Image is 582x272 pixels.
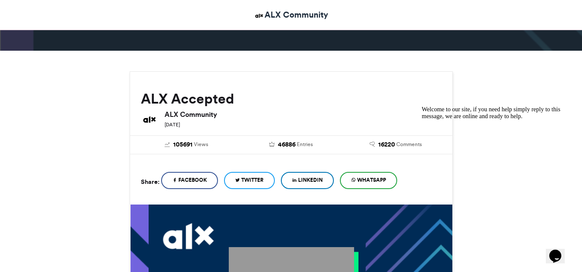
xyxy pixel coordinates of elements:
[350,140,442,150] a: 16220 Comments
[378,140,395,150] span: 16220
[165,122,180,128] small: [DATE]
[3,3,142,17] span: Welcome to our site, if you need help simply reply to this message, we are online and ready to help.
[194,141,208,148] span: Views
[546,238,573,263] iframe: chat widget
[141,140,233,150] a: 105691 Views
[141,111,158,128] img: ALX Community
[396,141,422,148] span: Comments
[165,111,442,118] h6: ALX Community
[178,176,207,184] span: Facebook
[281,172,334,189] a: LinkedIn
[161,172,218,189] a: Facebook
[141,176,159,187] h5: Share:
[3,3,159,17] div: Welcome to our site, if you need help simply reply to this message, we are online and ready to help.
[224,172,275,189] a: Twitter
[298,176,323,184] span: LinkedIn
[173,140,193,150] span: 105691
[245,140,337,150] a: 46886 Entries
[418,103,573,233] iframe: chat widget
[357,176,386,184] span: WhatsApp
[141,91,442,107] h2: ALX Accepted
[254,9,328,21] a: ALX Community
[340,172,397,189] a: WhatsApp
[241,176,264,184] span: Twitter
[254,10,265,21] img: ALX Community
[278,140,296,150] span: 46886
[297,141,313,148] span: Entries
